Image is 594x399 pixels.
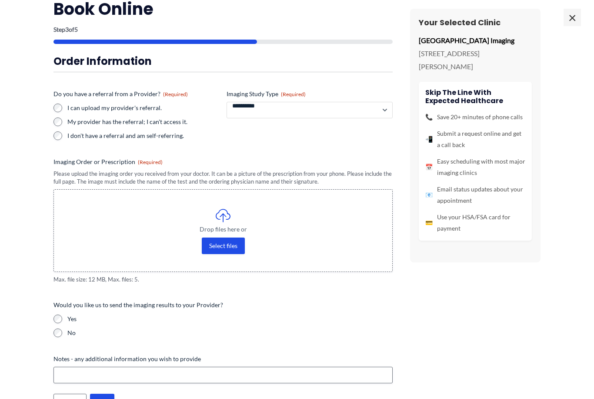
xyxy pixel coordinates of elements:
[67,131,220,140] label: I don't have a referral and am self-referring.
[564,9,581,26] span: ×
[65,26,69,33] span: 3
[425,217,433,228] span: 💳
[53,170,393,186] div: Please upload the imaging order you received from your doctor. It can be a picture of the prescri...
[425,111,433,123] span: 📞
[53,355,393,363] label: Notes - any additional information you wish to provide
[425,128,525,151] li: Submit a request online and get a call back
[419,47,532,73] p: [STREET_ADDRESS][PERSON_NAME]
[138,159,163,165] span: (Required)
[67,117,220,126] label: My provider has the referral; I can't access it.
[281,91,306,97] span: (Required)
[53,27,393,33] p: Step of
[53,275,393,284] span: Max. file size: 12 MB, Max. files: 5.
[425,161,433,173] span: 📅
[227,90,393,98] label: Imaging Study Type
[202,238,245,254] button: select files, imaging order or prescription(required)
[425,156,525,178] li: Easy scheduling with most major imaging clinics
[67,315,393,323] label: Yes
[419,17,532,27] h3: Your Selected Clinic
[419,34,532,47] p: [GEOGRAPHIC_DATA] Imaging
[163,91,188,97] span: (Required)
[53,54,393,68] h3: Order Information
[425,189,433,201] span: 📧
[425,211,525,234] li: Use your HSA/FSA card for payment
[67,104,220,112] label: I can upload my provider's referral.
[67,329,393,337] label: No
[74,26,78,33] span: 5
[425,134,433,145] span: 📲
[425,88,525,105] h4: Skip the line with Expected Healthcare
[425,184,525,206] li: Email status updates about your appointment
[53,301,223,309] legend: Would you like us to send the imaging results to your Provider?
[53,158,393,166] label: Imaging Order or Prescription
[71,226,375,232] span: Drop files here or
[425,111,525,123] li: Save 20+ minutes of phone calls
[53,90,188,98] legend: Do you have a referral from a Provider?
